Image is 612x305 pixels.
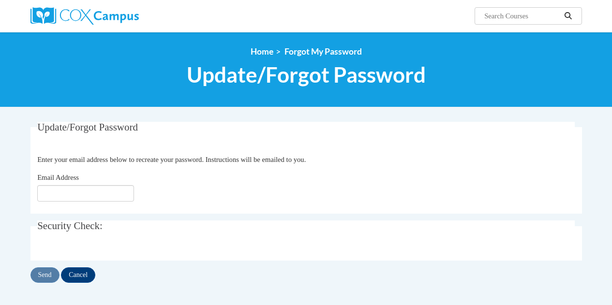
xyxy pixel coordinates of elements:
[284,46,362,57] span: Forgot My Password
[30,7,205,25] a: Cox Campus
[61,267,95,283] input: Cancel
[483,10,561,22] input: Search Courses
[37,174,79,181] span: Email Address
[251,46,273,57] a: Home
[37,121,138,133] span: Update/Forgot Password
[37,156,306,163] span: Enter your email address below to recreate your password. Instructions will be emailed to you.
[37,220,103,232] span: Security Check:
[30,7,139,25] img: Cox Campus
[561,10,575,22] button: Search
[37,185,134,202] input: Email
[187,62,426,87] span: Update/Forgot Password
